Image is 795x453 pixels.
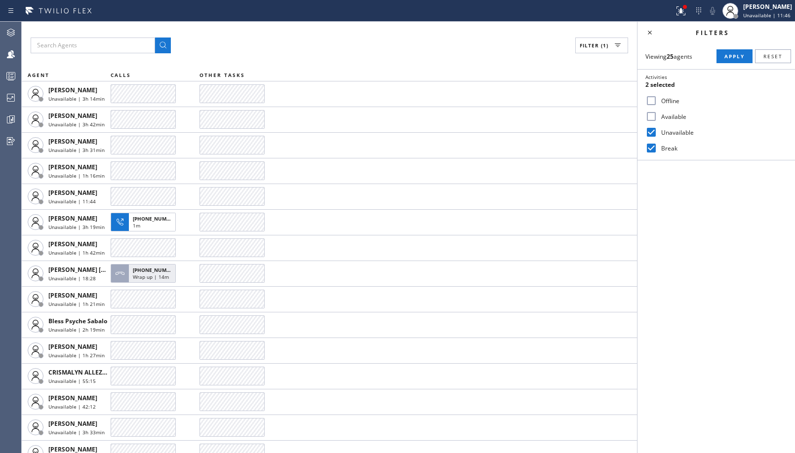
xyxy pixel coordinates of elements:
span: Unavailable | 55:15 [48,377,96,384]
span: Unavailable | 3h 14min [48,95,105,102]
span: Unavailable | 3h 31min [48,147,105,153]
span: [PERSON_NAME] [48,137,97,146]
span: [PERSON_NAME] [48,240,97,248]
span: [PHONE_NUMBER] [133,266,178,273]
span: Unavailable | 1h 21min [48,301,105,307]
div: [PERSON_NAME] [743,2,792,11]
span: Viewing agents [645,52,692,61]
span: Unavailable | 3h 42min [48,121,105,128]
span: Unavailable | 3h 19min [48,224,105,230]
span: [PERSON_NAME] [48,342,97,351]
span: [PERSON_NAME] [48,189,97,197]
span: Unavailable | 2h 19min [48,326,105,333]
button: Filter (1) [575,38,628,53]
span: Unavailable | 42:12 [48,403,96,410]
span: Filter (1) [580,42,608,49]
span: [PERSON_NAME] [48,86,97,94]
span: [PERSON_NAME] [48,112,97,120]
span: [PERSON_NAME] [48,214,97,223]
span: CALLS [111,72,131,78]
span: 2 selected [645,80,675,89]
span: Unavailable | 1h 16min [48,172,105,179]
div: Activities [645,74,787,80]
label: Unavailable [657,128,787,137]
span: Filters [696,29,729,37]
span: Unavailable | 18:28 [48,275,96,282]
span: [PHONE_NUMBER] [133,215,178,222]
span: Apply [724,53,745,60]
span: [PERSON_NAME] [48,291,97,300]
span: [PERSON_NAME] [48,394,97,402]
strong: 25 [667,52,674,61]
button: [PHONE_NUMBER]1m [111,210,179,234]
button: Reset [755,49,791,63]
span: Reset [763,53,783,60]
label: Break [657,144,787,152]
span: [PERSON_NAME] [48,419,97,428]
input: Search Agents [31,38,155,53]
label: Available [657,113,787,121]
span: OTHER TASKS [199,72,245,78]
button: Mute [706,4,719,18]
span: Unavailable | 1h 42min [48,249,105,256]
span: Unavailable | 3h 33min [48,429,105,436]
label: Offline [657,97,787,105]
button: [PHONE_NUMBER]Wrap up | 14m [111,261,179,286]
span: [PERSON_NAME] [48,163,97,171]
span: 1m [133,222,140,229]
span: Bless Psyche Sabalo [48,317,107,325]
span: Unavailable | 11:46 [743,12,791,19]
span: Unavailable | 11:44 [48,198,96,205]
span: AGENT [28,72,49,78]
span: [PERSON_NAME] [PERSON_NAME] [48,265,148,274]
span: Wrap up | 14m [133,273,169,280]
button: Apply [716,49,753,63]
span: Unavailable | 1h 27min [48,352,105,359]
span: CRISMALYN ALLEZER [48,368,110,377]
